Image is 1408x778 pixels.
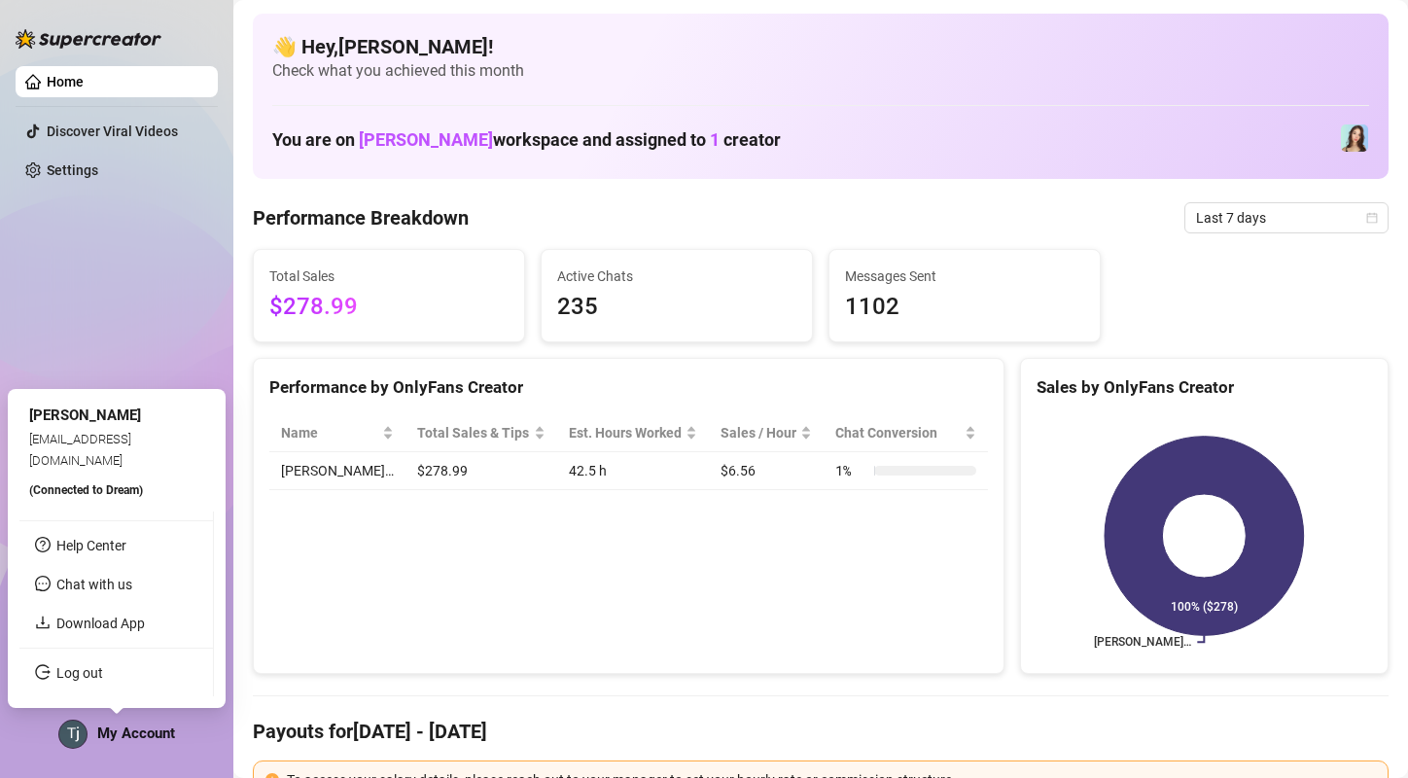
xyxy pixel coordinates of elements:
span: calendar [1366,212,1378,224]
th: Chat Conversion [824,414,988,452]
span: Messages Sent [845,265,1084,287]
span: [EMAIL_ADDRESS][DOMAIN_NAME] [29,431,131,467]
th: Sales / Hour [709,414,824,452]
a: Log out [56,665,103,681]
th: Total Sales & Tips [405,414,556,452]
span: Total Sales [269,265,509,287]
td: 42.5 h [557,452,709,490]
span: Total Sales & Tips [417,422,529,443]
a: Settings [47,162,98,178]
div: Performance by OnlyFans Creator [269,374,988,401]
th: Name [269,414,405,452]
span: 1 [710,129,720,150]
span: Name [281,422,378,443]
h4: 👋 Hey, [PERSON_NAME] ! [272,33,1369,60]
span: Check what you achieved this month [272,60,1369,82]
span: Last 7 days [1196,203,1377,232]
span: My Account [97,725,175,742]
h1: You are on workspace and assigned to creator [272,129,781,151]
a: Discover Viral Videos [47,124,178,139]
span: [PERSON_NAME] [29,407,141,424]
td: $278.99 [405,452,556,490]
img: logo-BBDzfeDw.svg [16,29,161,49]
a: Home [47,74,84,89]
text: [PERSON_NAME]… [1095,636,1192,650]
span: 235 [557,289,796,326]
img: Amelia [1341,124,1368,152]
div: Est. Hours Worked [569,422,682,443]
a: Download App [56,616,145,631]
h4: Performance Breakdown [253,204,469,231]
span: Sales / Hour [721,422,796,443]
a: Help Center [56,538,126,553]
td: $6.56 [709,452,824,490]
span: $278.99 [269,289,509,326]
span: 1 % [835,460,866,481]
span: (Connected to Dream ) [29,483,143,497]
li: Log out [19,657,213,689]
span: Chat with us [56,577,132,592]
span: [PERSON_NAME] [359,129,493,150]
span: message [35,576,51,591]
div: Sales by OnlyFans Creator [1037,374,1372,401]
img: ACg8ocIB2-_DDlQ1tsDnjf7P2NCSh4di4ioAJ8P-QhmsLtndf0RA-Q=s96-c [59,721,87,748]
h4: Payouts for [DATE] - [DATE] [253,718,1389,745]
span: 1102 [845,289,1084,326]
span: Chat Conversion [835,422,961,443]
span: Active Chats [557,265,796,287]
td: [PERSON_NAME]… [269,452,405,490]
